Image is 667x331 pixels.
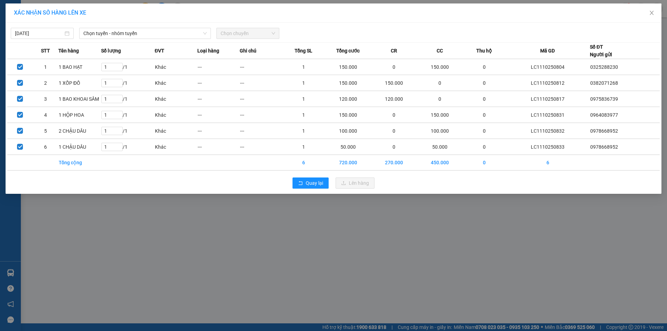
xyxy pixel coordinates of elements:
[476,47,492,55] span: Thu hộ
[197,123,240,139] td: ---
[197,59,240,75] td: ---
[282,139,325,155] td: 1
[417,75,463,91] td: 0
[33,107,59,123] td: 4
[58,155,101,171] td: Tổng cộng
[240,75,282,91] td: ---
[325,155,371,171] td: 720.000
[155,91,197,107] td: Khác
[155,75,197,91] td: Khác
[295,47,312,55] span: Tổng SL
[417,139,463,155] td: 50.000
[417,107,463,123] td: 150.000
[391,47,397,55] span: CR
[197,91,240,107] td: ---
[282,59,325,75] td: 1
[505,139,590,155] td: LC1110250833
[293,177,329,189] button: rollbackQuay lại
[155,139,197,155] td: Khác
[463,91,506,107] td: 0
[15,30,63,37] input: 11/10/2025
[371,139,417,155] td: 0
[325,91,371,107] td: 120.000
[463,59,506,75] td: 0
[240,107,282,123] td: ---
[58,139,101,155] td: 1 CHẬU DÂU
[417,123,463,139] td: 100.000
[155,107,197,123] td: Khác
[371,155,417,171] td: 270.000
[437,47,443,55] span: CC
[240,59,282,75] td: ---
[417,155,463,171] td: 450.000
[371,107,417,123] td: 0
[590,112,618,118] span: 0964083977
[463,123,506,139] td: 0
[371,123,417,139] td: 0
[282,155,325,171] td: 6
[155,123,197,139] td: Khác
[33,75,59,91] td: 2
[101,107,155,123] td: / 1
[325,107,371,123] td: 150.000
[203,31,207,35] span: down
[505,107,590,123] td: LC1110250831
[197,75,240,91] td: ---
[33,139,59,155] td: 6
[590,80,618,86] span: 0382071268
[58,123,101,139] td: 2 CHẬU DÂU
[155,59,197,75] td: Khác
[505,123,590,139] td: LC1110250832
[33,59,59,75] td: 1
[282,91,325,107] td: 1
[298,181,303,186] span: rollback
[101,59,155,75] td: / 1
[14,9,86,16] span: XÁC NHẬN SỐ HÀNG LÊN XE
[197,139,240,155] td: ---
[83,28,207,39] span: Chọn tuyến - nhóm tuyến
[240,47,256,55] span: Ghi chú
[101,75,155,91] td: / 1
[463,107,506,123] td: 0
[197,107,240,123] td: ---
[590,144,618,150] span: 0978668952
[649,10,654,16] span: close
[325,123,371,139] td: 100.000
[306,179,323,187] span: Quay lại
[463,155,506,171] td: 0
[282,75,325,91] td: 1
[101,139,155,155] td: / 1
[540,47,555,55] span: Mã GD
[336,177,374,189] button: uploadLên hàng
[590,128,618,134] span: 0978668952
[101,47,121,55] span: Số lượng
[590,43,612,58] div: Số ĐT Người gửi
[463,139,506,155] td: 0
[101,91,155,107] td: / 1
[240,91,282,107] td: ---
[282,123,325,139] td: 1
[505,59,590,75] td: LC1110250804
[590,64,618,70] span: 0325288230
[325,59,371,75] td: 150.000
[240,123,282,139] td: ---
[58,59,101,75] td: 1 BAO HẠT
[197,47,219,55] span: Loại hàng
[58,75,101,91] td: 1 XỐP ĐỒ
[505,91,590,107] td: LC1110250817
[58,107,101,123] td: 1 HỘP HOA
[463,75,506,91] td: 0
[325,139,371,155] td: 50.000
[325,75,371,91] td: 150.000
[505,155,590,171] td: 6
[590,96,618,102] span: 0975836739
[371,91,417,107] td: 120.000
[240,139,282,155] td: ---
[371,75,417,91] td: 150.000
[58,47,79,55] span: Tên hàng
[155,47,164,55] span: ĐVT
[33,91,59,107] td: 3
[221,28,275,39] span: Chọn chuyến
[417,91,463,107] td: 0
[58,91,101,107] td: 1 BAO KHOAI SÂM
